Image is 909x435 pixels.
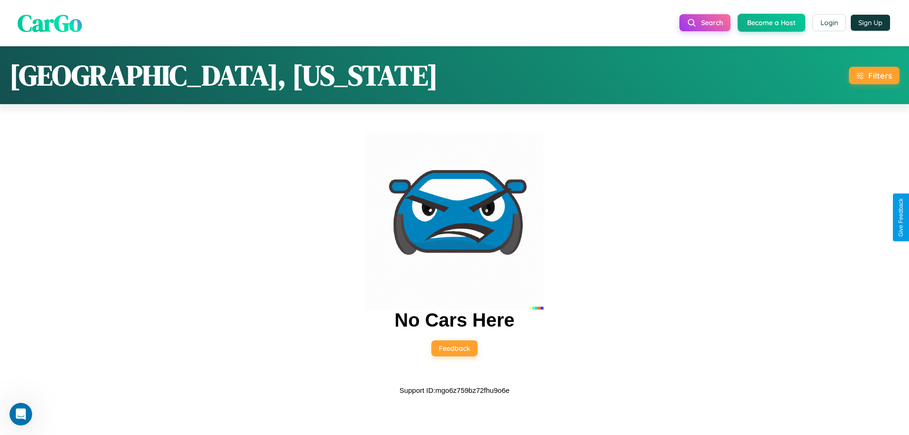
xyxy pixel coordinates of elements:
button: Search [679,14,731,31]
button: Feedback [431,340,478,356]
button: Sign Up [851,15,890,31]
div: Filters [868,71,892,80]
button: Login [812,14,846,31]
iframe: Intercom live chat [9,403,32,426]
h2: No Cars Here [394,310,514,331]
button: Filters [849,67,900,84]
span: CarGo [18,6,82,39]
span: Search [701,18,723,27]
p: Support ID: mgo6z759bz72fhu9o6e [400,384,510,397]
div: Give Feedback [898,198,904,237]
button: Become a Host [738,14,805,32]
img: car [365,132,544,310]
h1: [GEOGRAPHIC_DATA], [US_STATE] [9,56,438,95]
